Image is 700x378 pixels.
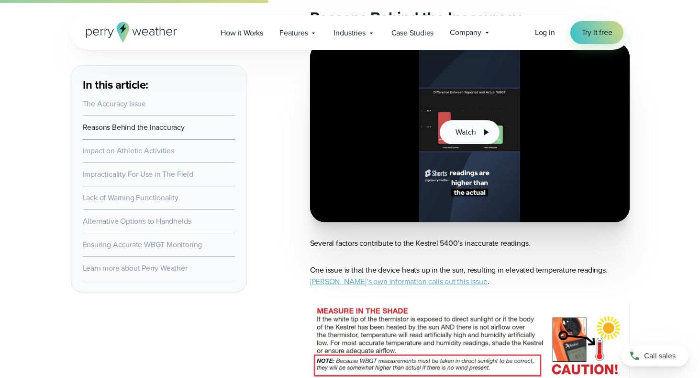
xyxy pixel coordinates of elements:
[383,23,442,43] a: Case Studies
[440,120,499,144] button: Watch
[456,126,476,138] span: Watch
[644,350,676,362] span: Call sales
[570,21,624,44] a: Try it free
[221,27,263,39] span: How it Works
[279,27,308,39] span: Features
[83,122,185,133] a: Reasons Behind the Inaccuracy
[333,27,365,39] span: Industries
[83,216,191,227] a: Alternative Options to Handhelds
[83,98,146,109] a: The Accuracy Issue
[310,276,488,287] a: [PERSON_NAME]’s own information calls out this issue
[83,145,174,156] a: Impact on Athletic Activities
[622,345,689,367] a: Call sales
[83,192,178,203] a: Lack of Warning Functionality
[535,27,555,38] a: Log in
[450,27,481,38] span: Company
[212,23,271,43] a: How it Works
[310,8,630,27] h2: Reasons Behind the Inaccuracy
[391,27,434,39] span: Case Studies
[582,27,612,38] span: Try it free
[83,169,193,180] a: Impracticality For Use in The Field
[83,263,188,274] a: Learn more about Perry Weather
[310,238,630,249] p: Several factors contribute to the Kestrel 5400’s inaccurate readings.
[310,264,630,287] p: One issue is that the device heats up in the sun, resulting in elevated temperature readings. .
[83,77,235,92] h3: In this article:
[83,239,202,250] a: Ensuring Accurate WBGT Monitoring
